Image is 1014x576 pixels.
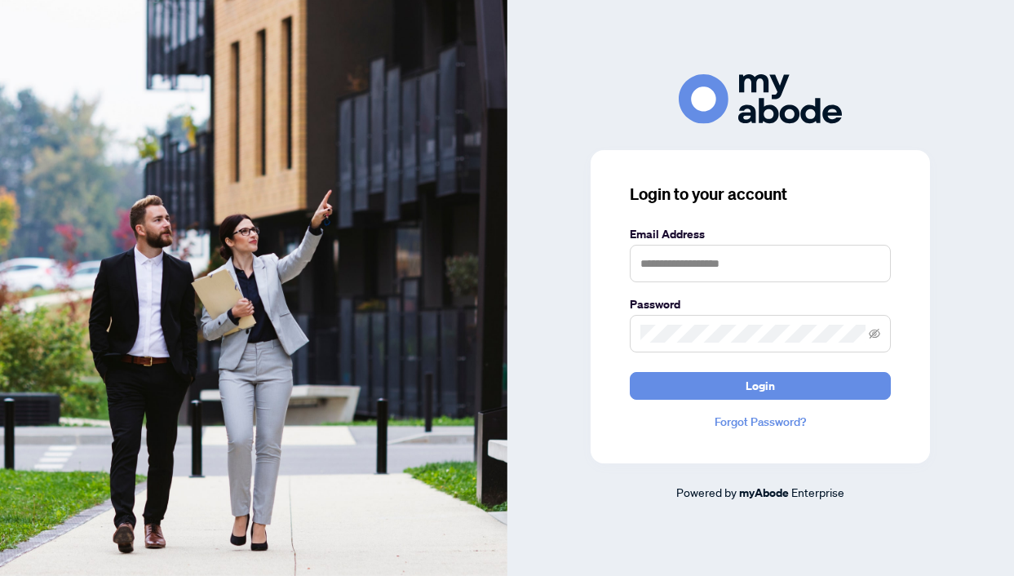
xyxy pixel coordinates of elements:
label: Password [630,295,891,313]
span: eye-invisible [869,328,880,339]
a: Forgot Password? [630,413,891,431]
a: myAbode [739,484,789,502]
button: Login [630,372,891,400]
span: Enterprise [791,485,844,499]
img: ma-logo [679,74,842,124]
label: Email Address [630,225,891,243]
h3: Login to your account [630,183,891,206]
span: Powered by [676,485,737,499]
span: Login [746,373,775,399]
